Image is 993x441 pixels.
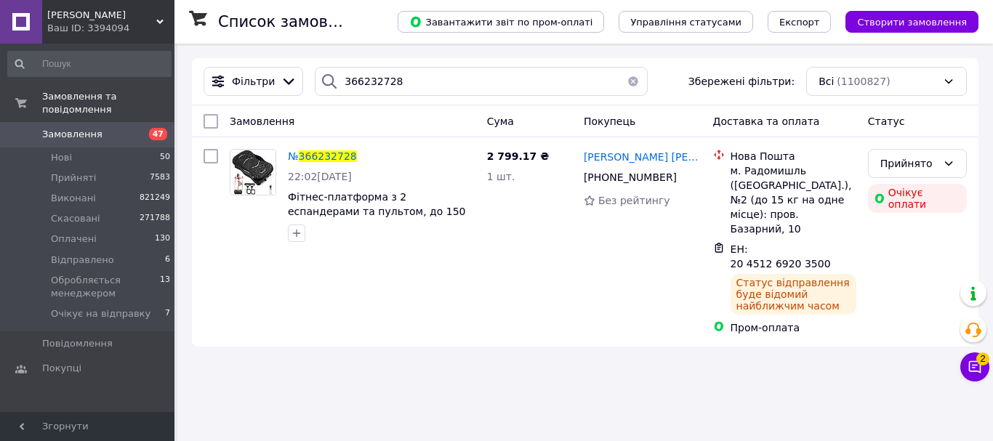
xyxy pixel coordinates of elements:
[165,307,170,320] span: 7
[51,192,96,205] span: Виконані
[857,17,967,28] span: Створити замовлення
[487,116,514,127] span: Cума
[584,151,756,163] span: [PERSON_NAME] [PERSON_NAME]
[731,320,856,335] div: Пром-оплата
[831,15,978,27] a: Створити замовлення
[42,128,102,141] span: Замовлення
[868,116,905,127] span: Статус
[149,128,167,140] span: 47
[630,17,741,28] span: Управління статусами
[731,243,831,270] span: ЕН: 20 4512 6920 3500
[731,163,856,236] div: м. Радомишль ([GEOGRAPHIC_DATA].), №2 (до 15 кг на одне місце): пров. Базарний, 10
[598,195,670,206] span: Без рейтингу
[487,171,515,182] span: 1 шт.
[47,9,156,22] span: HUGO
[768,11,832,33] button: Експорт
[845,11,978,33] button: Створити замовлення
[51,232,97,246] span: Оплачені
[288,150,357,162] a: №366232728
[880,155,937,171] div: Прийнято
[150,171,170,185] span: 7583
[230,149,276,195] a: Фото товару
[868,184,967,213] div: Очікує оплати
[837,76,890,87] span: (1100827)
[299,150,357,162] span: 366232728
[51,274,160,300] span: Обробляється менеджером
[731,274,856,315] div: Статус відправлення буде відомий найближчим часом
[165,254,170,267] span: 6
[288,171,352,182] span: 22:02[DATE]
[819,74,834,89] span: Всі
[51,307,150,320] span: Очікує на відправку
[155,232,170,246] span: 130
[619,11,753,33] button: Управління статусами
[487,150,550,162] span: 2 799.17 ₴
[51,212,100,225] span: Скасовані
[51,254,114,267] span: Відправлено
[7,51,172,77] input: Пошук
[42,337,113,350] span: Повідомлення
[230,116,294,127] span: Замовлення
[160,274,170,300] span: 13
[288,191,472,246] a: Фітнес-платформа з 2 еспандерами та пультом, до 150 кг / Тренажер з віброплатформою для вправ на ...
[976,352,989,365] span: 2
[409,15,592,28] span: Завантажити звіт по пром-оплаті
[288,150,299,162] span: №
[140,192,170,205] span: 821249
[230,150,276,195] img: Фото товару
[731,149,856,163] div: Нова Пошта
[688,74,795,89] span: Збережені фільтри:
[315,67,648,96] input: Пошук за номером замовлення, ПІБ покупця, номером телефону, Email, номером накладної
[160,151,170,164] span: 50
[960,352,989,381] button: Чат з покупцем2
[584,150,701,164] a: [PERSON_NAME] [PERSON_NAME]
[140,212,170,225] span: 271788
[51,171,96,185] span: Прийняті
[584,116,635,127] span: Покупець
[42,362,81,375] span: Покупці
[232,74,275,89] span: Фільтри
[581,167,680,187] div: [PHONE_NUMBER]
[47,22,174,35] div: Ваш ID: 3394094
[42,90,174,116] span: Замовлення та повідомлення
[713,116,820,127] span: Доставка та оплата
[218,13,366,31] h1: Список замовлень
[619,67,648,96] button: Очистить
[51,151,72,164] span: Нові
[779,17,820,28] span: Експорт
[398,11,604,33] button: Завантажити звіт по пром-оплаті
